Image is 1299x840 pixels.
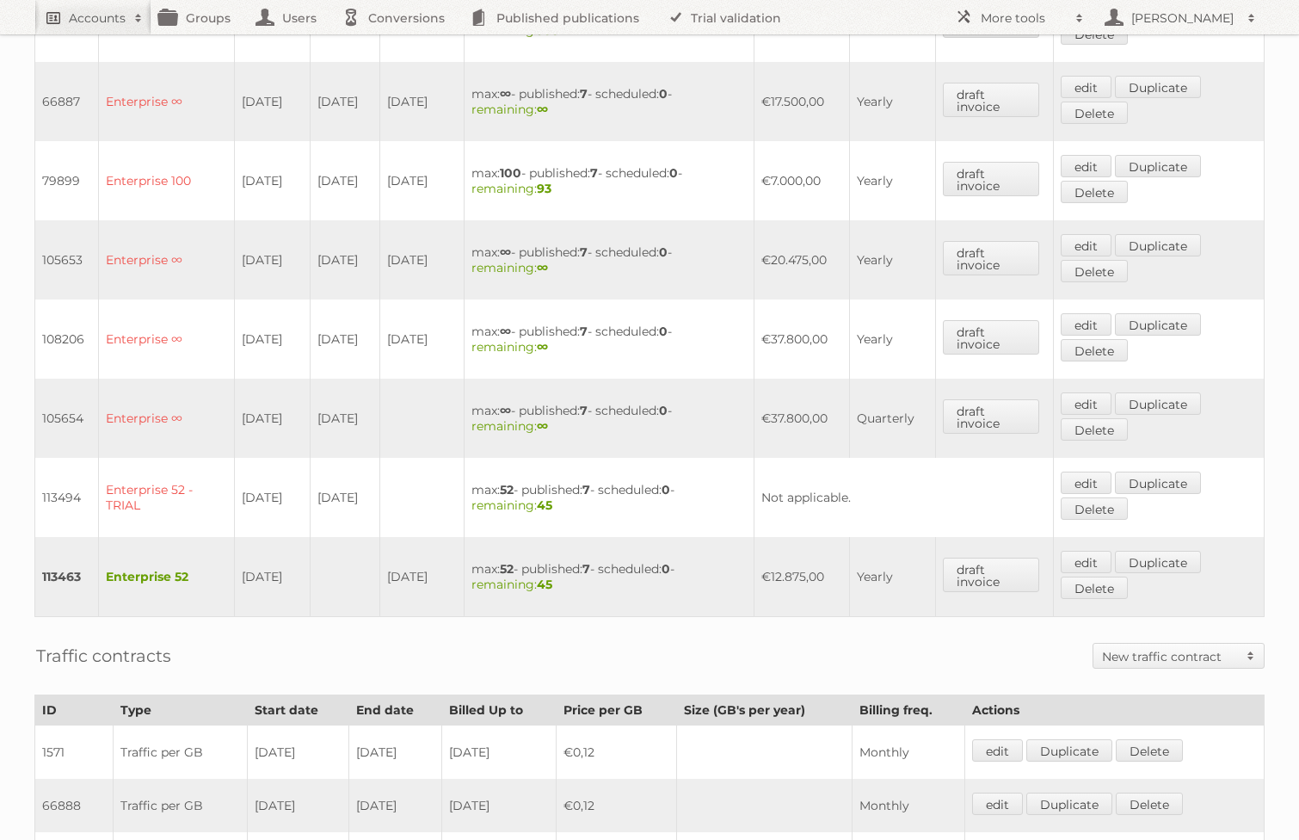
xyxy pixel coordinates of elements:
a: Delete [1061,497,1128,520]
th: Billing freq. [852,695,964,726]
td: max: - published: - scheduled: - [464,537,754,617]
a: draft invoice [943,83,1039,117]
td: [DATE] [234,141,310,220]
td: [DATE] [441,779,556,832]
td: [DATE] [380,220,465,300]
h2: [PERSON_NAME] [1127,9,1239,27]
td: Traffic per GB [114,779,248,832]
td: [DATE] [380,62,465,141]
td: max: - published: - scheduled: - [464,379,754,458]
strong: ∞ [500,244,511,260]
td: [DATE] [234,379,310,458]
strong: 7 [580,403,588,418]
td: 113463 [35,537,99,617]
td: [DATE] [310,458,380,537]
td: 105654 [35,379,99,458]
a: Duplicate [1115,392,1201,415]
strong: 7 [582,482,590,497]
strong: ∞ [500,86,511,102]
td: [DATE] [234,300,310,379]
th: Billed Up to [441,695,556,726]
strong: 7 [580,244,588,260]
h2: More tools [981,9,1067,27]
strong: 7 [580,86,588,102]
td: 113494 [35,458,99,537]
strong: 45 [537,497,552,513]
span: remaining: [471,339,548,355]
td: 66888 [35,779,114,832]
th: Size (GB's per year) [677,695,853,726]
td: max: - published: - scheduled: - [464,62,754,141]
a: Duplicate [1115,472,1201,494]
strong: ∞ [537,418,548,434]
td: [DATE] [310,141,380,220]
h2: Traffic contracts [36,643,171,669]
a: Delete [1116,739,1183,762]
a: edit [1061,472,1111,494]
strong: 7 [582,561,590,577]
a: Delete [1061,339,1128,361]
td: [DATE] [348,779,441,832]
strong: 0 [659,244,668,260]
td: Enterprise ∞ [99,62,235,141]
span: remaining: [471,102,548,117]
td: 1571 [35,726,114,780]
td: 108206 [35,300,99,379]
td: Not applicable. [754,458,1054,537]
a: Delete [1116,793,1183,815]
td: [DATE] [248,726,348,780]
strong: 45 [537,577,552,592]
td: max: - published: - scheduled: - [464,458,754,537]
strong: 0 [659,86,668,102]
strong: 52 [500,482,514,497]
span: remaining: [471,577,552,592]
td: €0,12 [556,726,676,780]
a: Delete [1061,418,1128,441]
span: Toggle [1238,644,1264,668]
th: End date [348,695,441,726]
strong: 52 [500,561,514,577]
strong: ∞ [537,260,548,275]
td: Yearly [849,220,935,300]
a: Duplicate [1026,793,1112,815]
strong: 0 [659,403,668,418]
a: edit [972,793,1023,815]
td: 105653 [35,220,99,300]
span: remaining: [471,497,552,513]
strong: 0 [659,324,668,339]
td: Yearly [849,300,935,379]
strong: 0 [669,165,678,181]
span: remaining: [471,418,548,434]
a: draft invoice [943,320,1039,355]
td: €20.475,00 [754,220,850,300]
strong: ∞ [537,102,548,117]
a: Delete [1061,181,1128,203]
td: Enterprise 52 - TRIAL [99,458,235,537]
td: Yearly [849,62,935,141]
a: Duplicate [1115,76,1201,98]
td: Traffic per GB [114,726,248,780]
td: max: - published: - scheduled: - [464,300,754,379]
td: Enterprise 100 [99,141,235,220]
td: Yearly [849,141,935,220]
a: edit [1061,234,1111,256]
a: Delete [1061,260,1128,282]
td: [DATE] [234,458,310,537]
td: [DATE] [310,379,380,458]
td: €17.500,00 [754,62,850,141]
td: [DATE] [380,141,465,220]
h2: New traffic contract [1102,648,1238,665]
td: €7.000,00 [754,141,850,220]
td: 66887 [35,62,99,141]
td: [DATE] [348,726,441,780]
td: Enterprise ∞ [99,300,235,379]
td: [DATE] [248,779,348,832]
td: Quarterly [849,379,935,458]
a: edit [972,739,1023,762]
td: max: - published: - scheduled: - [464,220,754,300]
a: draft invoice [943,241,1039,275]
strong: ∞ [500,403,511,418]
td: €0,12 [556,779,676,832]
td: €37.800,00 [754,379,850,458]
strong: 0 [662,561,670,577]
